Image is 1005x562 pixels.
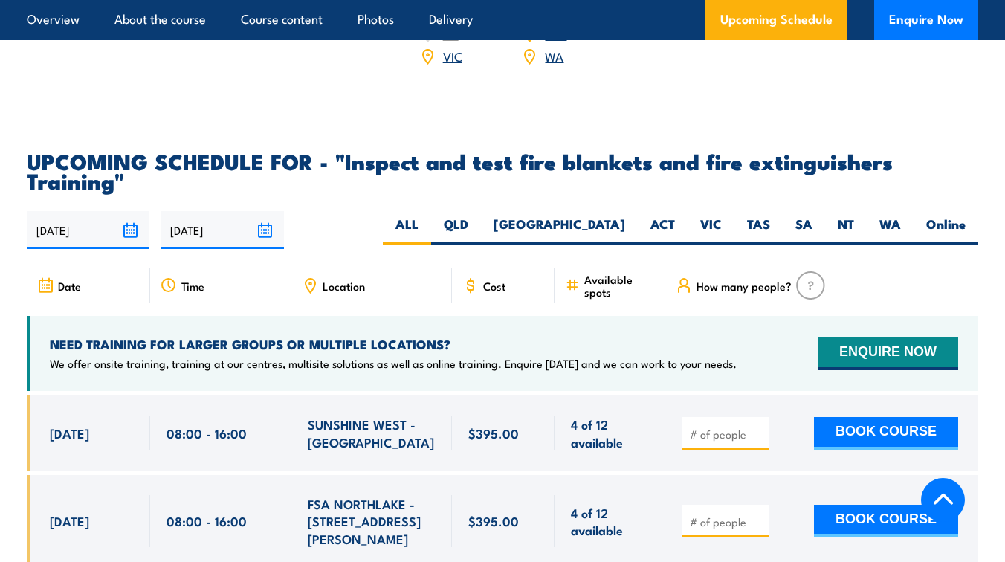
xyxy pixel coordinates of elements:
[483,280,505,292] span: Cost
[688,216,734,245] label: VIC
[571,504,649,539] span: 4 of 12 available
[323,280,365,292] span: Location
[690,514,764,529] input: # of people
[50,356,737,371] p: We offer onsite training, training at our centres, multisite solutions as well as online training...
[734,216,783,245] label: TAS
[638,216,688,245] label: ACT
[431,216,481,245] label: QLD
[50,424,89,442] span: [DATE]
[308,416,436,450] span: SUNSHINE WEST - [GEOGRAPHIC_DATA]
[697,280,792,292] span: How many people?
[481,216,638,245] label: [GEOGRAPHIC_DATA]
[468,512,519,529] span: $395.00
[50,336,737,352] h4: NEED TRAINING FOR LARGER GROUPS OR MULTIPLE LOCATIONS?
[814,505,958,537] button: BOOK COURSE
[818,337,958,370] button: ENQUIRE NOW
[783,216,825,245] label: SA
[825,216,867,245] label: NT
[167,424,247,442] span: 08:00 - 16:00
[383,216,431,245] label: ALL
[571,416,649,450] span: 4 of 12 available
[545,47,563,65] a: WA
[867,216,914,245] label: WA
[814,417,958,450] button: BOOK COURSE
[27,211,149,249] input: From date
[914,216,978,245] label: Online
[58,280,81,292] span: Date
[181,280,204,292] span: Time
[468,424,519,442] span: $395.00
[690,427,764,442] input: # of people
[308,495,436,547] span: FSA NORTHLAKE - [STREET_ADDRESS][PERSON_NAME]
[27,151,978,190] h2: UPCOMING SCHEDULE FOR - "Inspect and test fire blankets and fire extinguishers Training"
[161,211,283,249] input: To date
[584,273,655,298] span: Available spots
[50,512,89,529] span: [DATE]
[443,47,462,65] a: VIC
[167,512,247,529] span: 08:00 - 16:00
